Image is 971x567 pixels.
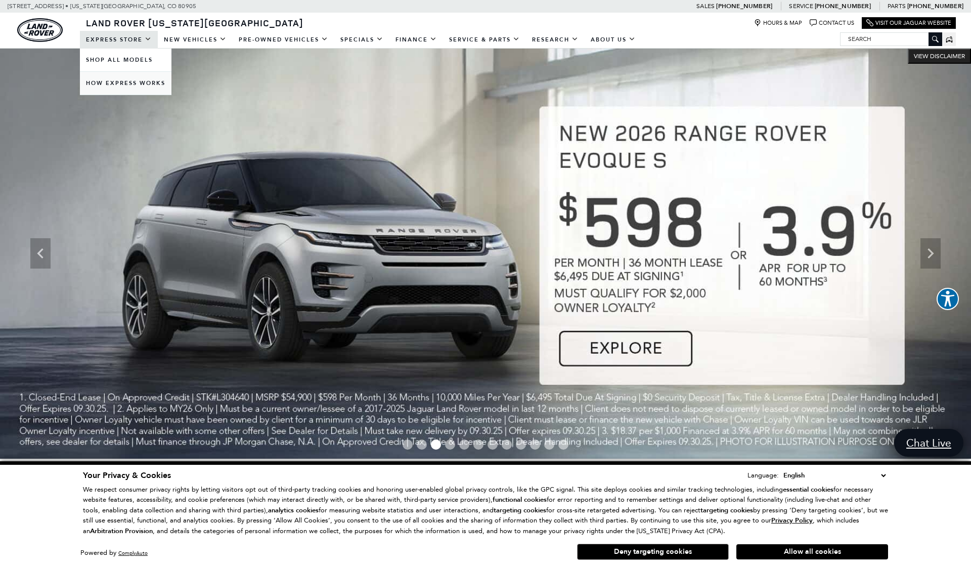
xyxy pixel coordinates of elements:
a: Pre-Owned Vehicles [233,31,334,49]
a: Hours & Map [754,19,802,27]
span: Go to slide 1 [403,440,413,450]
p: We respect consumer privacy rights by letting visitors opt out of third-party tracking cookies an... [83,485,888,537]
a: Specials [334,31,389,49]
a: How Express Works [80,72,171,95]
a: [PHONE_NUMBER] [815,2,871,10]
span: Go to slide 3 [431,440,441,450]
a: EXPRESS STORE [80,31,158,49]
span: Land Rover [US_STATE][GEOGRAPHIC_DATA] [86,17,303,29]
a: Shop All Models [80,49,171,71]
strong: targeting cookies [700,506,753,515]
a: Contact Us [810,19,854,27]
a: Visit Our Jaguar Website [866,19,951,27]
div: Language: [747,472,779,478]
strong: analytics cookies [268,506,319,515]
div: Next [920,238,941,269]
div: Powered by [80,550,148,556]
a: About Us [585,31,642,49]
a: [PHONE_NUMBER] [907,2,963,10]
a: [STREET_ADDRESS] • [US_STATE][GEOGRAPHIC_DATA], CO 80905 [8,3,196,10]
span: Parts [888,3,906,10]
span: Go to slide 4 [445,440,455,450]
a: land-rover [17,18,63,42]
a: Land Rover [US_STATE][GEOGRAPHIC_DATA] [80,17,310,29]
a: Research [526,31,585,49]
img: Land Rover [17,18,63,42]
input: Search [841,33,942,45]
a: [PHONE_NUMBER] [716,2,772,10]
span: VIEW DISCLAIMER [914,52,965,60]
strong: Arbitration Provision [90,527,153,536]
a: Chat Live [894,429,963,457]
span: Go to slide 6 [473,440,483,450]
span: Sales [696,3,715,10]
button: Explore your accessibility options [937,288,959,310]
button: Allow all cookies [736,544,888,559]
select: Language Select [781,470,888,481]
a: Finance [389,31,443,49]
nav: Main Navigation [80,31,642,49]
span: Go to slide 11 [544,440,554,450]
div: Previous [30,238,51,269]
span: Go to slide 8 [502,440,512,450]
span: Your Privacy & Cookies [83,470,171,481]
aside: Accessibility Help Desk [937,288,959,312]
span: Go to slide 7 [488,440,498,450]
span: Service [789,3,813,10]
u: Privacy Policy [771,516,813,525]
a: New Vehicles [158,31,233,49]
span: Go to slide 2 [417,440,427,450]
span: Chat Live [901,436,956,450]
a: ComplyAuto [118,550,148,556]
strong: targeting cookies [494,506,546,515]
span: Go to slide 12 [558,440,568,450]
strong: functional cookies [493,495,547,504]
span: Go to slide 5 [459,440,469,450]
button: Deny targeting cookies [577,544,729,560]
span: Go to slide 9 [516,440,526,450]
a: Service & Parts [443,31,526,49]
strong: essential cookies [783,485,833,494]
span: Go to slide 10 [530,440,540,450]
button: VIEW DISCLAIMER [908,49,971,64]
